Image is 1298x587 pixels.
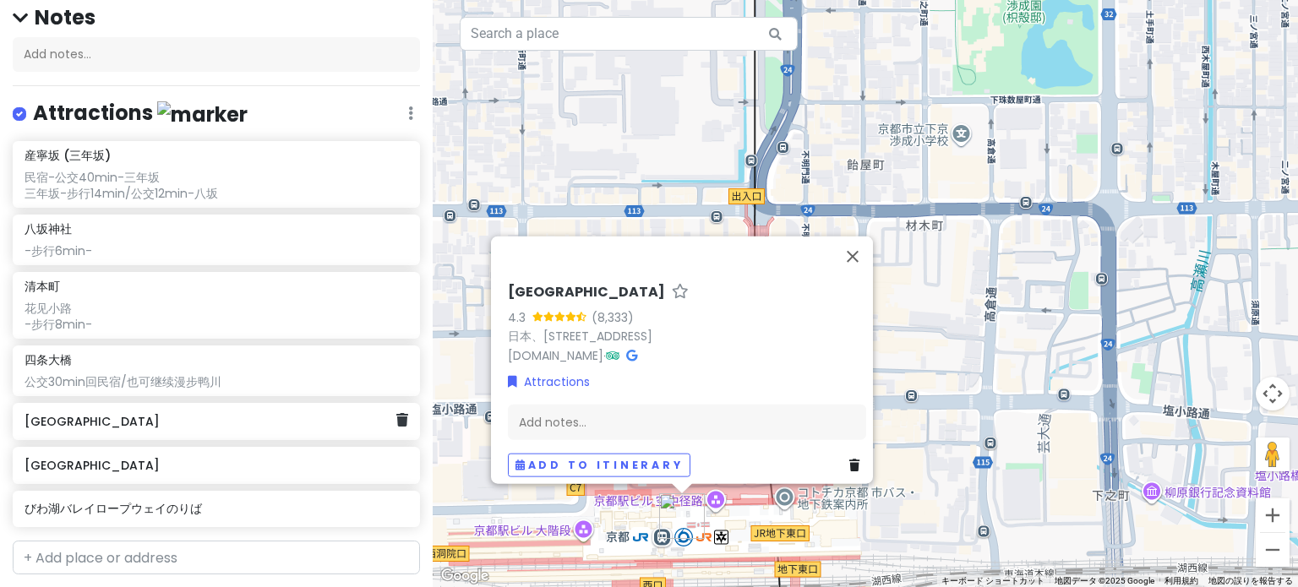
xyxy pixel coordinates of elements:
[25,148,111,163] h6: 産寧坂 (三年坂)
[659,493,705,539] div: 京都駅
[396,410,408,432] a: Delete place
[508,283,866,365] div: ·
[941,575,1044,587] button: キーボード ショートカット
[157,101,248,128] img: marker
[25,374,407,389] div: 公交30min回民宿/也可继续漫步鸭川
[508,283,665,301] h6: [GEOGRAPHIC_DATA]
[1256,533,1290,567] button: ズームアウト
[25,301,407,331] div: 花见小路 -步行8min-
[508,346,603,363] a: [DOMAIN_NAME]
[508,372,590,390] a: Attractions
[25,414,395,429] h6: [GEOGRAPHIC_DATA]
[508,327,652,344] a: 日本、[STREET_ADDRESS]
[508,404,866,439] div: Add notes...
[672,283,689,301] a: Star place
[508,307,532,326] div: 4.3
[13,4,420,30] h4: Notes
[13,541,420,574] input: + Add place or address
[832,236,873,276] button: 閉じる
[460,17,798,51] input: Search a place
[849,455,866,474] a: Delete place
[437,565,493,587] img: Google
[33,100,248,128] h4: Attractions
[437,565,493,587] a: Google マップでこの地域を開きます（新しいウィンドウが開きます）
[1256,498,1290,532] button: ズームイン
[626,349,637,361] i: Google Maps
[25,352,72,367] h6: 四条大橋
[25,170,407,200] div: 民宿-公交40min-三年坂 三年坂-步行14min/公交12min-八坂
[508,453,690,477] button: Add to itinerary
[606,349,619,361] i: Tripadvisor
[25,243,407,258] div: -步行6min-
[1208,576,1293,585] a: 地図の誤りを報告する
[25,221,72,236] h6: 八坂神社
[1055,576,1154,585] span: 地図データ ©2025 Google
[1164,576,1198,585] a: 利用規約（新しいタブで開きます）
[25,501,407,516] h6: びわ湖バレイロープウェイのりば
[25,279,60,294] h6: 清本町
[13,37,420,73] div: Add notes...
[1256,438,1290,471] button: 地図上にペグマンをドロップして、ストリートビューを開きます
[1256,377,1290,410] button: 地図のカメラ コントロール
[25,458,407,473] h6: [GEOGRAPHIC_DATA]
[592,307,634,326] div: (8,333)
